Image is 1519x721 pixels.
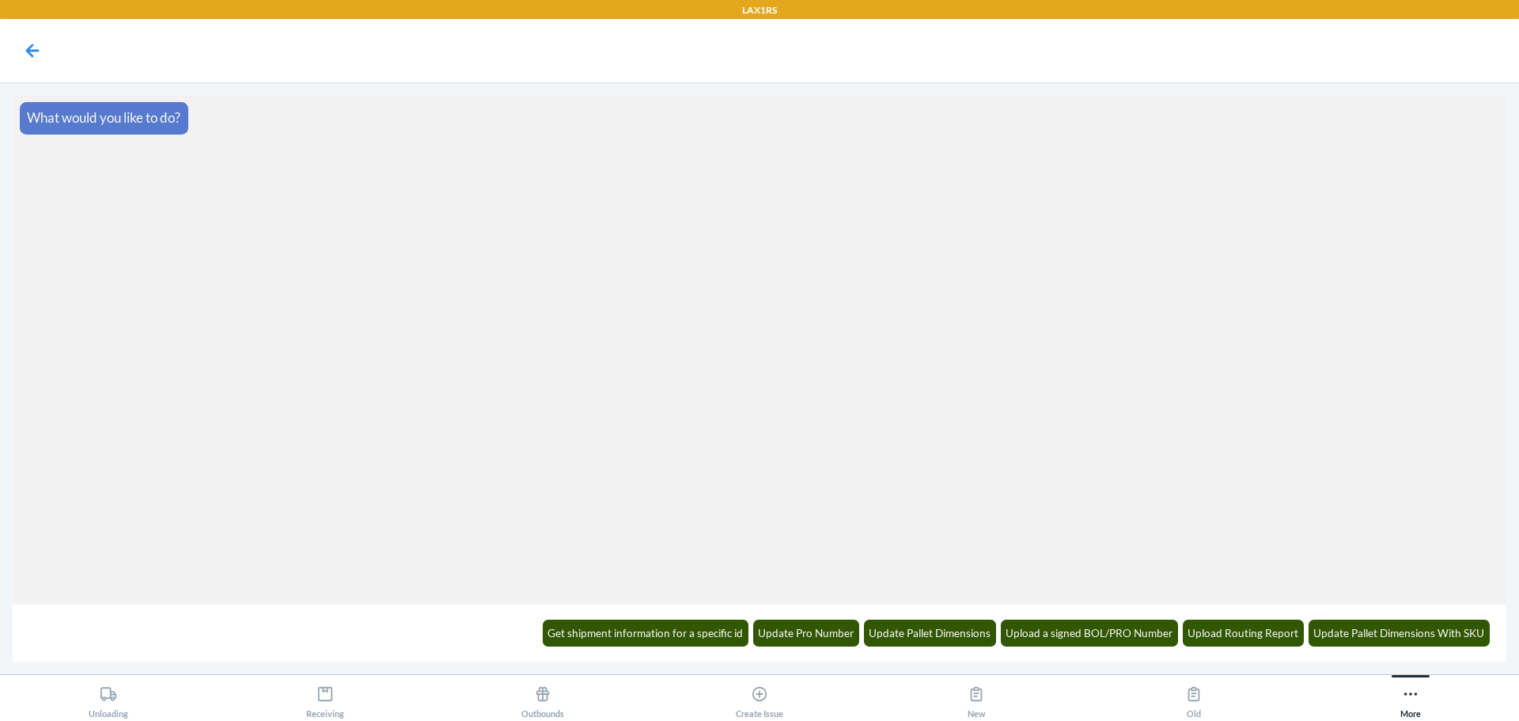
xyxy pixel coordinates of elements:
[1302,675,1519,719] button: More
[753,620,860,647] button: Update Pro Number
[1085,675,1301,719] button: Old
[651,675,868,719] button: Create Issue
[434,675,651,719] button: Outbounds
[1185,679,1203,719] div: Old
[1309,620,1491,647] button: Update Pallet Dimensions With SKU
[742,3,777,17] p: LAX1RS
[1001,620,1179,647] button: Upload a signed BOL/PRO Number
[27,108,180,128] p: What would you like to do?
[868,675,1085,719] button: New
[306,679,344,719] div: Receiving
[968,679,986,719] div: New
[864,620,997,647] button: Update Pallet Dimensions
[89,679,128,719] div: Unloading
[736,679,783,719] div: Create Issue
[543,620,749,647] button: Get shipment information for a specific id
[1183,620,1305,647] button: Upload Routing Report
[521,679,564,719] div: Outbounds
[1400,679,1421,719] div: More
[217,675,434,719] button: Receiving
